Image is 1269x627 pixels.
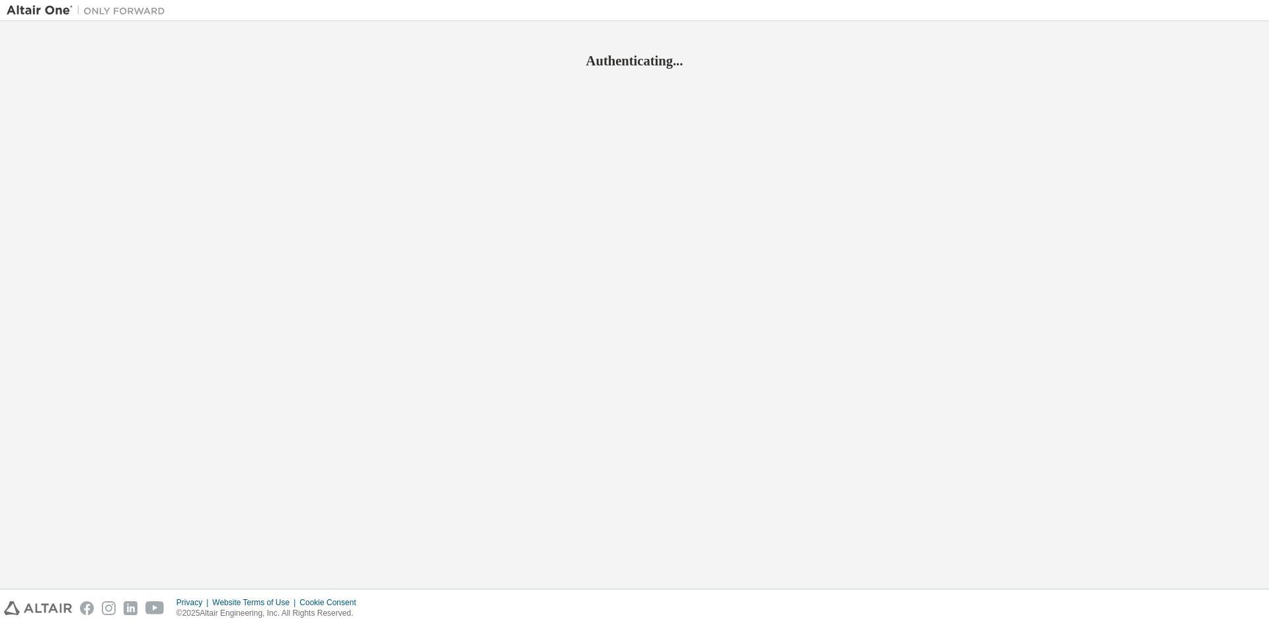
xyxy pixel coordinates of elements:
[176,608,364,619] p: © 2025 Altair Engineering, Inc. All Rights Reserved.
[80,601,94,615] img: facebook.svg
[7,52,1262,69] h2: Authenticating...
[145,601,165,615] img: youtube.svg
[7,4,172,17] img: Altair One
[176,597,212,608] div: Privacy
[212,597,299,608] div: Website Terms of Use
[102,601,116,615] img: instagram.svg
[4,601,72,615] img: altair_logo.svg
[299,597,364,608] div: Cookie Consent
[124,601,137,615] img: linkedin.svg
